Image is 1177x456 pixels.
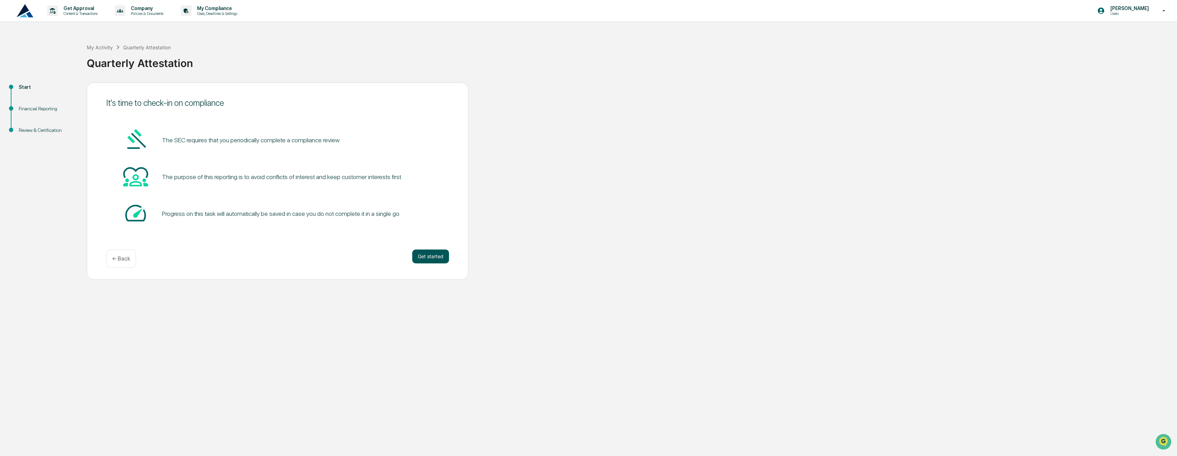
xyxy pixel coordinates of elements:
p: Content & Transactions [58,11,101,16]
div: The purpose of this reporting is to avoid conflicts of interest and keep customer interests first. [162,173,403,180]
button: Get started [412,250,449,263]
div: 🔎 [7,101,12,107]
span: Attestations [57,87,86,94]
div: Financial Reporting [19,105,76,112]
p: [PERSON_NAME] [1105,6,1152,11]
p: Get Approval [58,6,101,11]
div: Start [19,84,76,91]
img: 1746055101610-c473b297-6a78-478c-a979-82029cc54cd1 [7,53,19,66]
div: It's time to check-in on compliance [106,98,449,108]
span: Data Lookup [14,101,44,108]
button: Start new chat [118,55,126,64]
span: Pylon [69,118,84,123]
img: Gavel [123,127,148,152]
div: Quarterly Attestation [87,51,1174,69]
div: Progress on this task will automatically be saved in case you do not complete it in a single go. [162,210,400,217]
iframe: Open customer support [1155,433,1174,452]
div: 🗄️ [50,88,56,94]
img: Heart [123,164,148,189]
div: Start new chat [24,53,114,60]
a: 🖐️Preclearance [4,85,48,97]
p: Company [125,6,167,11]
div: 🖐️ [7,88,12,94]
p: Data, Deadlines & Settings [192,11,241,16]
p: Policies & Documents [125,11,167,16]
a: 🗄️Attestations [48,85,89,97]
p: My Compliance [192,6,241,11]
a: 🔎Data Lookup [4,98,46,110]
img: logo [17,4,33,17]
a: Powered byPylon [49,117,84,123]
div: My Activity [87,44,113,50]
p: How can we help? [7,15,126,26]
span: Preclearance [14,87,45,94]
p: Users [1105,11,1152,16]
img: Speed-dial [123,201,148,226]
pre: The SEC requires that you periodically complete a compliance review [162,135,340,145]
div: We're available if you need us! [24,60,88,66]
div: Review & Certification [19,127,76,134]
p: ← Back [112,255,130,262]
div: Quarterly Attestation [123,44,171,50]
